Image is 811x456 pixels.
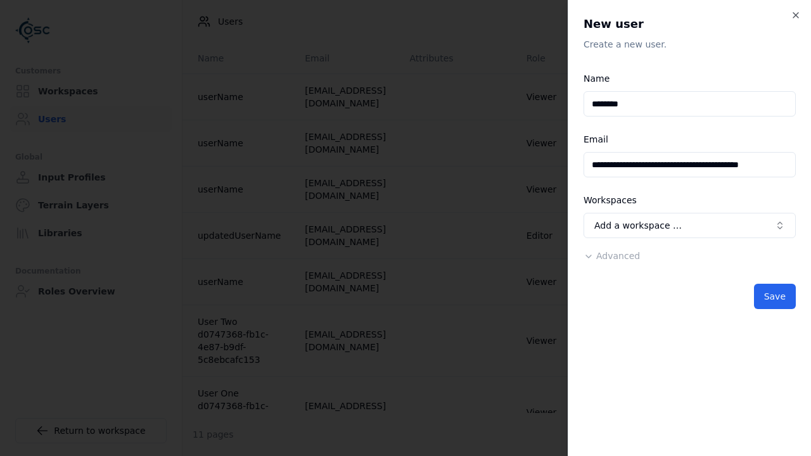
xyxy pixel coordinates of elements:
[584,38,796,51] p: Create a new user.
[584,195,637,205] label: Workspaces
[584,250,640,262] button: Advanced
[594,219,682,232] span: Add a workspace …
[584,134,608,144] label: Email
[584,15,796,33] h2: New user
[584,73,610,84] label: Name
[596,251,640,261] span: Advanced
[754,284,796,309] button: Save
